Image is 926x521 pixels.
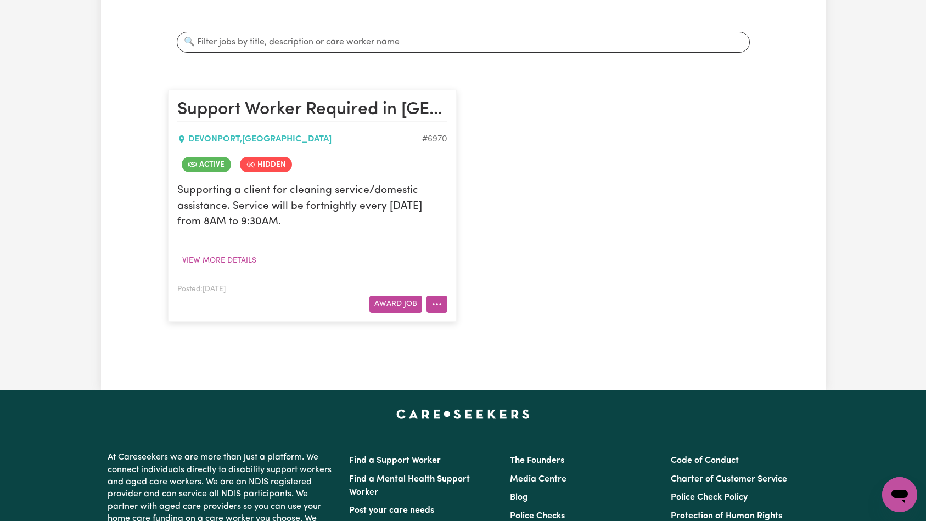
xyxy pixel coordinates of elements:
p: Supporting a client for cleaning service/domestic assistance. Service will be fortnightly every [... [177,183,447,230]
h2: Support Worker Required in Devonport, TAS [177,99,447,121]
a: Find a Mental Health Support Worker [349,475,470,497]
a: Police Check Policy [671,493,748,502]
a: Post your care needs [349,506,434,515]
a: Police Checks [510,512,565,520]
button: Award Job [369,296,422,313]
a: Media Centre [510,475,566,484]
input: 🔍 Filter jobs by title, description or care worker name [177,32,750,53]
iframe: Button to launch messaging window [882,477,917,512]
div: Job ID #6970 [422,133,447,146]
span: Job is active [182,157,231,172]
a: Protection of Human Rights [671,512,782,520]
span: Job is hidden [240,157,292,172]
a: Careseekers home page [396,410,530,418]
a: Blog [510,493,528,502]
a: Charter of Customer Service [671,475,787,484]
button: More options [426,296,447,313]
div: DEVONPORT , [GEOGRAPHIC_DATA] [177,133,422,146]
button: View more details [177,252,261,269]
a: Find a Support Worker [349,456,441,465]
a: Code of Conduct [671,456,739,465]
span: Posted: [DATE] [177,286,226,293]
a: The Founders [510,456,564,465]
